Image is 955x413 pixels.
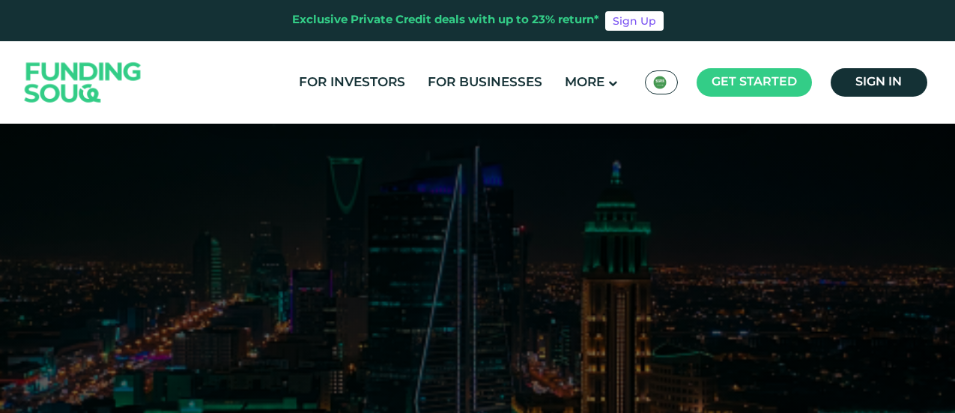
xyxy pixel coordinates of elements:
a: Sign Up [605,11,664,31]
a: Sign in [831,68,927,97]
a: For Businesses [424,70,546,95]
img: Logo [10,45,157,121]
div: Exclusive Private Credit deals with up to 23% return* [292,12,599,29]
span: Get started [712,76,797,88]
img: SA Flag [653,76,667,89]
span: Sign in [855,76,902,88]
a: For Investors [295,70,409,95]
span: More [565,76,604,89]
